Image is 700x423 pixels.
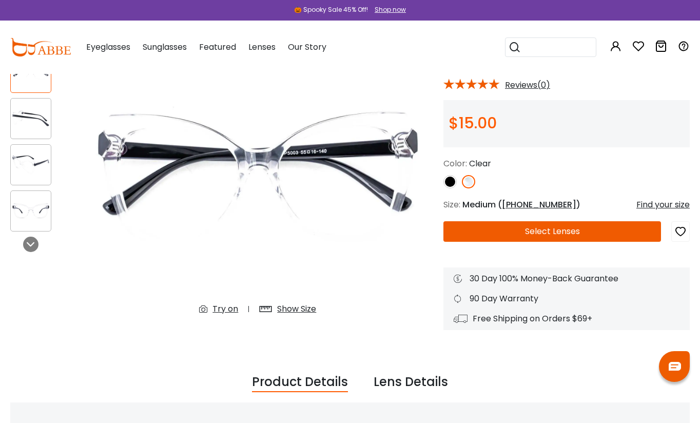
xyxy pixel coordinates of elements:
[10,38,71,56] img: abbeglasses.com
[11,201,51,221] img: Garner Fclear Acetate Eyeglasses , UniversalBridgeFit Frames from ABBE Glasses
[462,199,580,210] span: Medium ( )
[375,5,406,14] div: Shop now
[212,303,238,315] div: Try on
[143,41,187,53] span: Sunglasses
[288,41,326,53] span: Our Story
[370,5,406,14] a: Shop now
[454,313,679,325] div: Free Shipping on Orders $69+
[294,5,368,14] div: 🎃 Spooky Sale 45% Off!
[636,199,690,211] div: Find your size
[443,199,460,210] span: Size:
[252,373,348,392] div: Product Details
[199,41,236,53] span: Featured
[11,155,51,175] img: Garner Fclear Acetate Eyeglasses , UniversalBridgeFit Frames from ABBE Glasses
[443,158,467,169] span: Color:
[449,112,497,134] span: $15.00
[83,31,433,323] img: Garner Fclear Acetate Eyeglasses , UniversalBridgeFit Frames from ABBE Glasses
[454,293,679,305] div: 90 Day Warranty
[469,158,491,169] span: Clear
[11,108,51,128] img: Garner Fclear Acetate Eyeglasses , UniversalBridgeFit Frames from ABBE Glasses
[502,199,576,210] span: [PHONE_NUMBER]
[669,362,681,371] img: chat
[505,81,550,90] span: Reviews(0)
[86,41,130,53] span: Eyeglasses
[248,41,276,53] span: Lenses
[454,273,679,285] div: 30 Day 100% Money-Back Guarantee
[374,373,448,392] div: Lens Details
[277,303,316,315] div: Show Size
[443,221,661,242] button: Select Lenses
